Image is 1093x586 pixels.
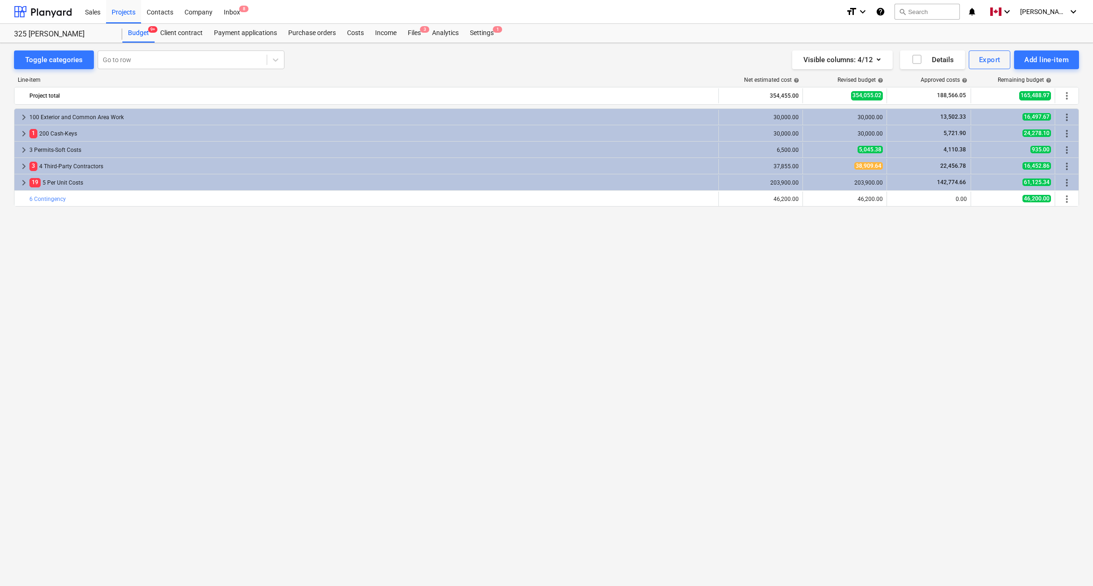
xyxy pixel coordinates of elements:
[155,24,208,43] a: Client contract
[18,177,29,188] span: keyboard_arrow_right
[837,77,883,83] div: Revised budget
[1030,146,1051,153] span: 935.00
[29,110,715,125] div: 100 Exterior and Common Area Work
[1024,54,1069,66] div: Add line-item
[723,130,799,137] div: 30,000.00
[1022,195,1051,202] span: 46,200.00
[1022,179,1051,186] span: 61,125.34
[402,24,426,43] a: Files3
[969,50,1011,69] button: Export
[807,179,883,186] div: 203,900.00
[25,54,83,66] div: Toggle categories
[723,114,799,121] div: 30,000.00
[1022,129,1051,137] span: 24,278.10
[1022,113,1051,121] span: 16,497.67
[18,112,29,123] span: keyboard_arrow_right
[1014,50,1079,69] button: Add line-item
[723,196,799,202] div: 46,200.00
[943,130,967,136] span: 5,721.90
[29,129,37,138] span: 1
[803,54,881,66] div: Visible columns : 4/12
[18,144,29,156] span: keyboard_arrow_right
[1046,541,1093,586] iframe: Chat Widget
[14,77,719,83] div: Line-item
[29,159,715,174] div: 4 Third-Party Contractors
[723,88,799,103] div: 354,455.00
[960,78,967,83] span: help
[420,26,429,33] span: 3
[939,163,967,169] span: 22,456.78
[723,163,799,170] div: 37,855.00
[464,24,499,43] div: Settings
[29,178,41,187] span: 19
[851,91,883,100] span: 354,055.02
[807,196,883,202] div: 46,200.00
[1061,193,1072,205] span: More actions
[876,78,883,83] span: help
[1001,6,1013,17] i: keyboard_arrow_down
[894,4,960,20] button: Search
[18,128,29,139] span: keyboard_arrow_right
[1022,162,1051,170] span: 16,452.86
[29,162,37,171] span: 3
[148,26,157,33] span: 9+
[464,24,499,43] a: Settings1
[854,162,883,170] span: 38,909.64
[723,179,799,186] div: 203,900.00
[792,78,799,83] span: help
[939,114,967,120] span: 13,502.33
[1019,91,1051,100] span: 165,488.97
[998,77,1051,83] div: Remaining budget
[122,24,155,43] div: Budget
[858,146,883,153] span: 5,045.38
[1020,8,1067,15] span: [PERSON_NAME]
[1061,144,1072,156] span: More actions
[807,130,883,137] div: 30,000.00
[1044,78,1051,83] span: help
[29,196,66,202] a: 6 Contingency
[911,54,954,66] div: Details
[846,6,857,17] i: format_size
[426,24,464,43] a: Analytics
[876,6,885,17] i: Knowledge base
[14,50,94,69] button: Toggle categories
[899,8,906,15] span: search
[402,24,426,43] div: Files
[807,114,883,121] div: 30,000.00
[1061,161,1072,172] span: More actions
[493,26,502,33] span: 1
[1061,177,1072,188] span: More actions
[943,146,967,153] span: 4,110.38
[1061,128,1072,139] span: More actions
[1061,112,1072,123] span: More actions
[29,143,715,157] div: 3 Permits-Soft Costs
[122,24,155,43] a: Budget9+
[283,24,341,43] a: Purchase orders
[857,6,868,17] i: keyboard_arrow_down
[29,126,715,141] div: 200 Cash-Keys
[29,175,715,190] div: 5 Per Unit Costs
[14,29,111,39] div: 325 [PERSON_NAME]
[1061,90,1072,101] span: More actions
[744,77,799,83] div: Net estimated cost
[900,50,965,69] button: Details
[208,24,283,43] a: Payment applications
[723,147,799,153] div: 6,500.00
[936,179,967,186] span: 142,774.66
[369,24,402,43] a: Income
[29,88,715,103] div: Project total
[341,24,369,43] a: Costs
[18,161,29,172] span: keyboard_arrow_right
[921,77,967,83] div: Approved costs
[239,6,248,12] span: 8
[792,50,893,69] button: Visible columns:4/12
[891,196,967,202] div: 0.00
[936,92,967,100] span: 188,566.05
